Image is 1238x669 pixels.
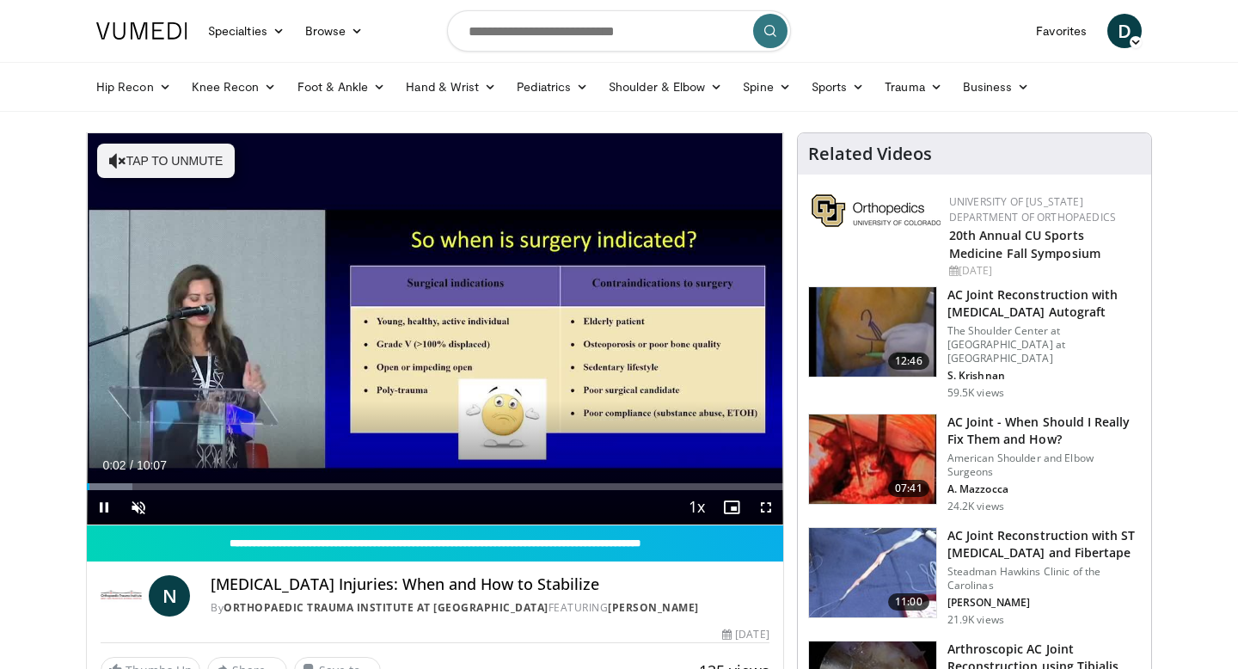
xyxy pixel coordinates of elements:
[101,575,142,617] img: Orthopaedic Trauma Institute at UCSF
[809,414,936,504] img: mazz_3.png.150x105_q85_crop-smart_upscale.jpg
[947,565,1141,592] p: Steadman Hawkins Clinic of the Carolinas
[211,600,769,616] div: By FEATURING
[888,353,929,370] span: 12:46
[224,600,549,615] a: Orthopaedic Trauma Institute at [GEOGRAPHIC_DATA]
[722,627,769,642] div: [DATE]
[949,227,1100,261] a: 20th Annual CU Sports Medicine Fall Symposium
[874,70,953,104] a: Trauma
[130,458,133,472] span: /
[953,70,1040,104] a: Business
[949,263,1137,279] div: [DATE]
[947,451,1141,479] p: American Shoulder and Elbow Surgeons
[809,287,936,377] img: 134172_0000_1.png.150x105_q85_crop-smart_upscale.jpg
[947,369,1141,383] p: S. Krishnan
[808,527,1141,627] a: 11:00 AC Joint Reconstruction with ST [MEDICAL_DATA] and Fibertape Steadman Hawkins Clinic of the...
[947,527,1141,562] h3: AC Joint Reconstruction with ST [MEDICAL_DATA] and Fibertape
[949,194,1116,224] a: University of [US_STATE] Department of Orthopaedics
[732,70,800,104] a: Spine
[506,70,598,104] a: Pediatrics
[181,70,287,104] a: Knee Recon
[947,482,1141,496] p: A. Mazzocca
[198,14,295,48] a: Specialties
[87,490,121,525] button: Pause
[947,613,1004,627] p: 21.9K views
[395,70,506,104] a: Hand & Wrist
[809,528,936,617] img: 325549_0000_1.png.150x105_q85_crop-smart_upscale.jpg
[888,480,929,497] span: 07:41
[102,458,126,472] span: 0:02
[808,144,932,164] h4: Related Videos
[97,144,235,178] button: Tap to unmute
[86,70,181,104] a: Hip Recon
[680,490,714,525] button: Playback Rate
[211,575,769,594] h4: [MEDICAL_DATA] Injuries: When and How to Stabilize
[947,386,1004,400] p: 59.5K views
[749,490,783,525] button: Fullscreen
[149,575,190,617] a: N
[947,500,1004,513] p: 24.2K views
[137,458,167,472] span: 10:07
[812,194,941,227] img: 355603a8-37da-49b6-856f-e00d7e9307d3.png.150x105_q85_autocrop_double_scale_upscale_version-0.2.png
[447,10,791,52] input: Search topics, interventions
[295,14,374,48] a: Browse
[598,70,732,104] a: Shoulder & Elbow
[808,286,1141,400] a: 12:46 AC Joint Reconstruction with [MEDICAL_DATA] Autograft The Shoulder Center at [GEOGRAPHIC_DA...
[947,414,1141,448] h3: AC Joint - When Should I Really Fix Them and How?
[121,490,156,525] button: Unmute
[1026,14,1097,48] a: Favorites
[608,600,699,615] a: [PERSON_NAME]
[287,70,396,104] a: Foot & Ankle
[96,22,187,40] img: VuMedi Logo
[87,483,783,490] div: Progress Bar
[947,286,1141,321] h3: AC Joint Reconstruction with [MEDICAL_DATA] Autograft
[888,593,929,611] span: 11:00
[947,596,1141,610] p: [PERSON_NAME]
[808,414,1141,513] a: 07:41 AC Joint - When Should I Really Fix Them and How? American Shoulder and Elbow Surgeons A. M...
[801,70,875,104] a: Sports
[947,324,1141,365] p: The Shoulder Center at [GEOGRAPHIC_DATA] at [GEOGRAPHIC_DATA]
[714,490,749,525] button: Enable picture-in-picture mode
[1107,14,1142,48] a: D
[87,133,783,525] video-js: Video Player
